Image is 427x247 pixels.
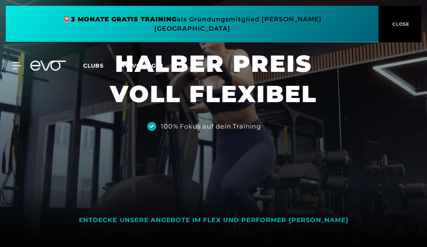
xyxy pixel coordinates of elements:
[119,62,163,69] a: MYEVO LOGIN
[83,62,119,69] a: Clubs
[79,216,349,224] div: ENTDECKE UNSERE ANGEBOTE IM FLEX UND PERFORMER [PERSON_NAME]
[179,61,197,70] a: en
[83,62,104,69] span: Clubs
[179,62,187,69] span: en
[378,6,421,42] button: CLOSE
[161,122,261,131] div: 100% Fokus auf dein Training
[390,21,410,28] span: CLOSE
